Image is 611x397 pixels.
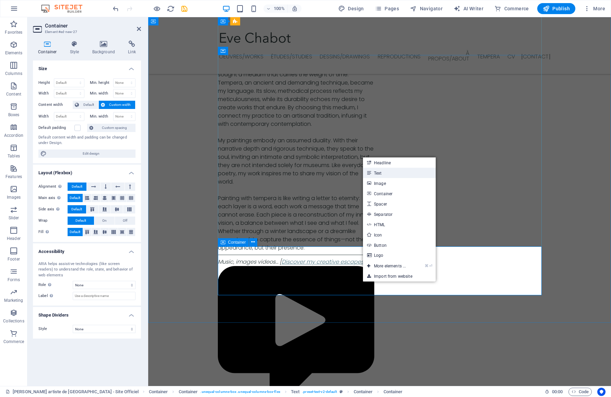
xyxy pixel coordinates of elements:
h4: Style [65,41,87,55]
span: Commerce [494,5,529,12]
i: Save (Ctrl+S) [180,5,188,13]
h2: Container [45,23,141,29]
div: ARIA helps assistive technologies (like screen readers) to understand the role, state, and behavi... [38,261,136,278]
p: Collections [3,318,24,324]
i: ⏎ [429,264,432,268]
a: Headline [363,157,436,168]
label: Height [38,81,54,85]
a: Image [363,178,436,188]
p: Footer [8,256,20,262]
input: Use a descriptive name [73,292,136,300]
label: Content width [38,101,73,109]
h4: Layout (Flexbox) [33,165,141,177]
span: Default [70,228,80,236]
button: Commerce [492,3,532,14]
label: Min. width [90,91,113,95]
label: Min. height [90,81,113,85]
a: Text [363,168,436,178]
span: AI Writer [454,5,483,12]
span: Navigator [410,5,443,12]
p: Features [5,174,22,179]
button: Off [115,217,135,225]
p: Slider [9,215,19,221]
p: Accordion [4,133,23,138]
img: Editor Logo [39,4,91,13]
h4: Size [33,60,141,73]
span: Click to select. Double-click to edit [179,388,198,396]
i: Reload page [167,5,175,13]
button: undo [111,4,120,13]
a: Icon [363,230,436,240]
p: Header [7,236,21,241]
p: Favorites [5,30,22,35]
button: Custom spacing [87,124,136,132]
button: reload [166,4,175,13]
span: Default [72,183,82,191]
label: Label [38,292,73,300]
button: Usercentrics [597,388,606,396]
label: Alignment [38,183,68,191]
button: Default [68,183,86,191]
h4: Container [33,41,65,55]
button: Default [68,228,83,236]
span: 00 00 [552,388,563,396]
span: Click to select. Double-click to edit [384,388,403,396]
a: HTML [363,219,436,230]
h3: Element #ed-new-27 [45,29,127,35]
label: Min. width [90,114,113,118]
span: Click to select. Double-click to edit [291,388,299,396]
button: Default [68,194,83,202]
span: Custom spacing [95,124,133,132]
span: Click to select. Double-click to edit [354,388,373,396]
span: Off [123,217,127,225]
div: Default content width and padding can be changed under Design. [38,135,136,146]
a: Click to cancel selection. Double-click to open Pages [5,388,139,396]
i: On resize automatically adjust zoom level to fit chosen device. [292,5,298,12]
a: ⌘⏎More elements ... [363,261,410,271]
button: 100% [263,4,288,13]
a: Logo [363,250,436,261]
span: . unequal-columns-box .unequal-columns-box-flex [200,388,280,396]
h4: Background [87,41,123,55]
label: Fill [38,228,68,236]
p: Boxes [8,112,20,118]
h4: Shape Dividers [33,307,141,319]
button: Click here to leave preview mode and continue editing [153,4,161,13]
button: Edit design [38,150,136,158]
h6: 100% [274,4,285,13]
a: Separator [363,209,436,219]
label: Side axis [38,205,68,213]
button: Code [568,388,592,396]
i: This element is a customizable preset [340,390,343,394]
p: Images [7,195,21,200]
a: Import from website [363,271,436,282]
span: . preset-text-v2-default [302,388,337,396]
button: On [94,217,115,225]
button: Default [68,217,94,225]
p: Elements [5,50,23,56]
h4: Accessibility [33,243,141,256]
span: On [102,217,107,225]
p: Tables [8,153,20,159]
span: More [584,5,605,12]
p: Marketing [4,298,23,303]
label: Width [38,91,54,95]
button: save [180,4,188,13]
button: Pages [372,3,402,14]
label: Wrap [38,217,68,225]
label: Width [38,114,54,118]
a: Container [363,188,436,199]
label: Default padding [38,124,74,132]
i: Undo: Add element (Ctrl+Z) [112,5,120,13]
label: Main axis [38,194,68,202]
h6: Session time [545,388,563,396]
span: Edit design [49,150,133,158]
span: Container [228,240,246,244]
button: Design [336,3,367,14]
span: Custom width [107,101,133,109]
span: Default [71,205,82,213]
button: More [581,3,608,14]
span: Code [572,388,589,396]
span: Style [38,327,47,331]
button: Default [73,101,98,109]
